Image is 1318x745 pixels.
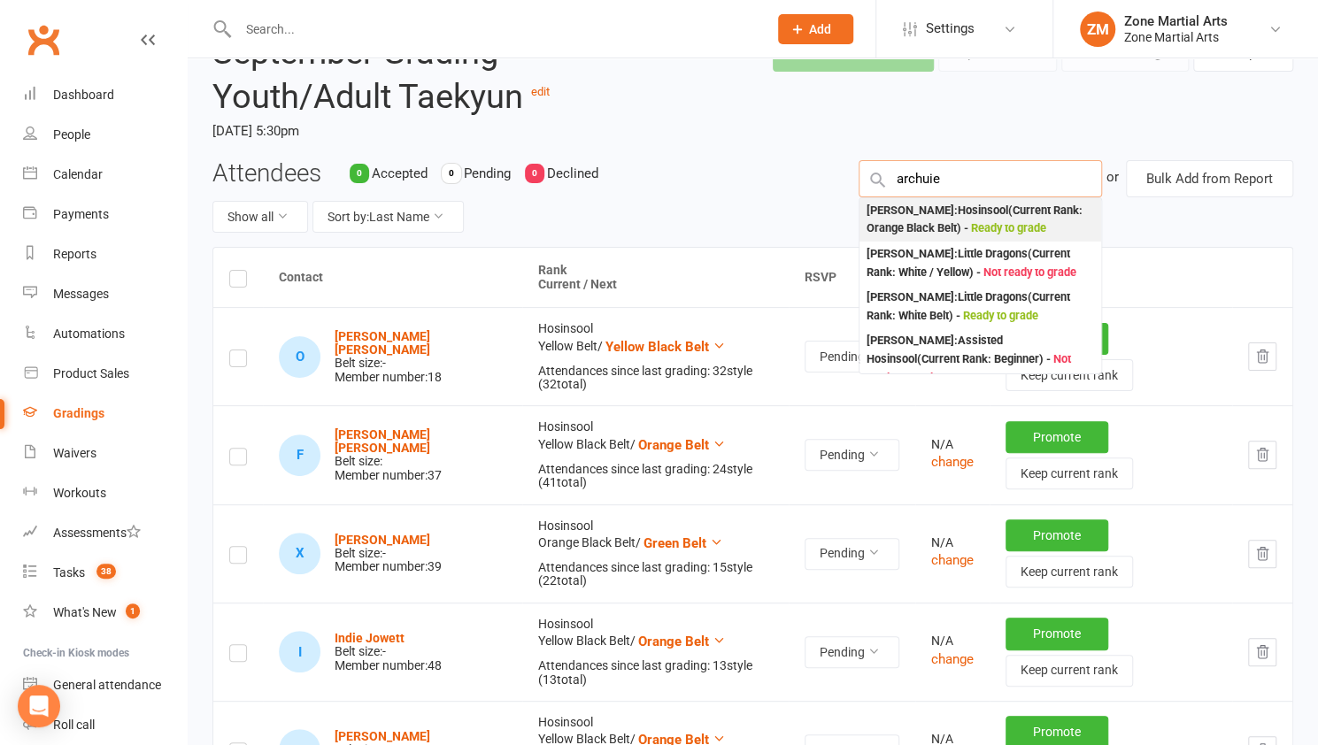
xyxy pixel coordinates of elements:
button: Keep current rank [1006,457,1133,489]
div: Indie Jowett [279,631,320,672]
a: [PERSON_NAME] [335,729,430,743]
a: Tasks 38 [23,553,187,593]
div: [PERSON_NAME] : Little Dragons (Current Rank: White Belt ) - [867,288,1094,325]
div: Attendances since last grading: 15 style ( 22 total) [538,561,773,588]
div: Open Intercom Messenger [18,685,60,727]
span: Ready to grade [971,221,1046,234]
div: Payments [53,207,109,221]
a: What's New1 [23,593,187,633]
div: Product Sales [53,366,129,380]
div: People [53,127,90,142]
div: 0 [525,164,544,183]
button: Keep current rank [1006,655,1133,687]
div: Gradings [53,406,104,420]
span: Green Belt [644,535,706,551]
span: Not ready to grade [983,265,1076,279]
span: Accepted [372,165,428,181]
div: Belt size: Member number: 37 [335,428,506,483]
button: Pending [805,538,899,570]
button: Promote [1006,618,1108,649]
div: General attendance [53,678,161,692]
div: N/A [931,438,974,451]
span: Orange Belt [638,437,709,453]
button: Promote [1006,519,1108,551]
td: Hosinsool Yellow Black Belt / [522,405,789,503]
th: RSVP [789,248,915,307]
td: Hosinsool Yellow Belt / [522,307,789,405]
button: Keep current rank [1006,359,1133,391]
input: Search... [233,17,755,42]
button: Green Belt [644,533,723,554]
th: Contact [263,248,522,307]
div: What's New [53,605,117,619]
span: Settings [926,9,975,49]
time: [DATE] 5:30pm [212,116,647,146]
div: Xavier Heares [279,533,320,574]
div: Attendances since last grading: 24 style ( 41 total) [538,463,773,490]
button: Show all [212,201,308,233]
a: Workouts [23,473,187,513]
div: Octavio BELMONTE COVACEVICH [279,336,320,378]
a: [PERSON_NAME] [PERSON_NAME] [335,329,430,357]
span: Declined [547,165,598,181]
div: Reports [53,247,96,261]
a: Automations [23,314,187,354]
input: Search Members by name [859,160,1102,197]
button: Sort by:Last Name [312,201,464,233]
div: Dashboard [53,88,114,102]
div: Workouts [53,486,106,500]
button: Yellow Black Belt [605,336,726,357]
a: Indie Jowett [335,631,405,645]
span: Yellow Black Belt [605,339,709,355]
a: edit [531,85,550,98]
div: Flynn Gibbs [279,434,320,476]
button: Promote [1006,421,1108,453]
a: [PERSON_NAME] [PERSON_NAME] [335,427,430,455]
span: 38 [96,564,116,579]
a: Reports [23,234,187,274]
button: change [931,549,974,571]
h3: Attendees [212,160,321,188]
h2: September Grading - Youth/Adult Taekyun [212,35,647,115]
a: Roll call [23,705,187,745]
a: Waivers [23,434,187,473]
td: Hosinsool Orange Black Belt / [522,504,789,603]
div: or [1106,160,1119,194]
button: Pending [805,636,899,668]
th: Payment [915,248,1292,307]
a: People [23,115,187,155]
a: Messages [23,274,187,314]
div: [PERSON_NAME] : Little Dragons (Current Rank: White / Yellow ) - [867,245,1094,281]
button: Pending [805,439,899,471]
div: Zone Martial Arts [1124,29,1228,45]
div: 0 [350,164,369,183]
div: Attendances since last grading: 32 style ( 32 total) [538,365,773,392]
button: Orange Belt [638,434,726,456]
button: Keep current rank [1006,556,1133,588]
div: [PERSON_NAME] : Hosinsool (Current Rank: Orange Black Belt ) - [867,202,1094,238]
a: Assessments [23,513,187,553]
a: Gradings [23,394,187,434]
div: Waivers [53,446,96,460]
span: Orange Belt [638,634,709,649]
div: N/A [931,634,974,648]
div: 0 [442,164,461,183]
a: General attendance kiosk mode [23,665,187,705]
a: Product Sales [23,354,187,394]
div: Roll call [53,718,95,732]
div: Tasks [53,565,85,580]
td: Hosinsool Yellow Black Belt / [522,603,789,701]
div: ZM [1080,12,1115,47]
a: [PERSON_NAME] [335,533,430,547]
div: Belt size: - Member number: 18 [335,330,506,385]
a: Clubworx [21,18,66,62]
span: Add [809,22,831,36]
div: Belt size: - Member number: 48 [335,632,442,672]
span: Not ready to grade [867,352,1071,384]
div: Messages [53,287,109,301]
